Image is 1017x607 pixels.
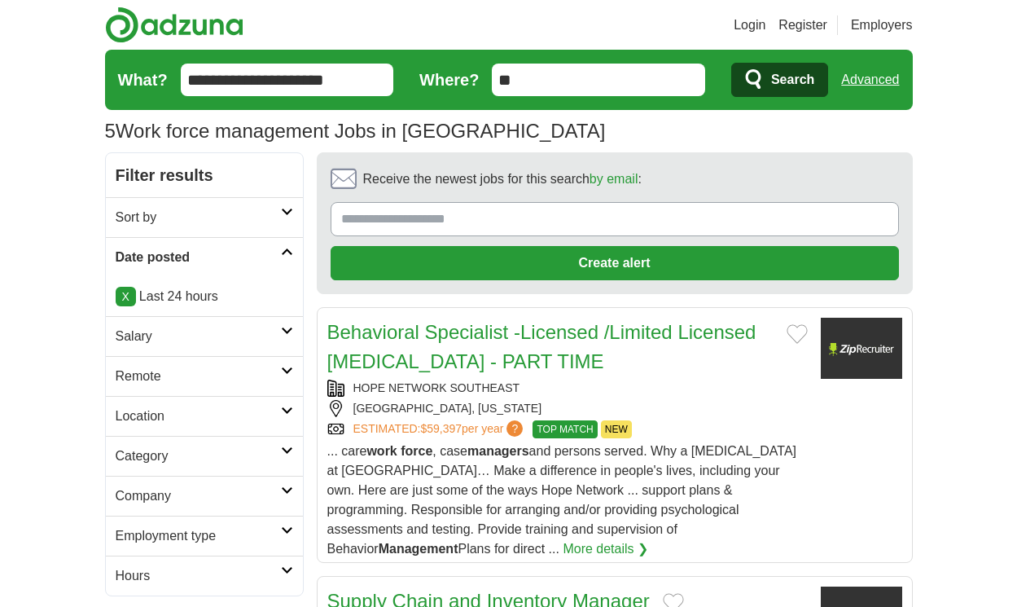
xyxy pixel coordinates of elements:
a: Advanced [841,64,899,96]
img: Adzuna logo [105,7,243,43]
strong: work [366,444,397,458]
img: Company logo [821,318,902,379]
p: Last 24 hours [116,287,293,306]
h2: Remote [116,367,281,386]
h2: Employment type [116,526,281,546]
button: Search [731,63,828,97]
h2: Date posted [116,248,281,267]
a: X [116,287,136,306]
a: Hours [106,556,303,596]
a: Employment type [106,516,303,556]
a: More details ❯ [563,539,648,559]
a: Login [734,15,765,35]
a: Employers [851,15,913,35]
h2: Company [116,486,281,506]
a: Location [106,396,303,436]
a: Salary [106,316,303,356]
span: ... care , case and persons served. Why a [MEDICAL_DATA] at [GEOGRAPHIC_DATA]… Make a difference ... [327,444,797,556]
a: Company [106,476,303,516]
button: Add to favorite jobs [787,324,808,344]
h1: Work force management Jobs in [GEOGRAPHIC_DATA] [105,120,606,142]
span: NEW [601,420,632,438]
a: Date posted [106,237,303,277]
span: TOP MATCH [533,420,597,438]
a: by email [590,172,638,186]
strong: managers [467,444,529,458]
a: Behavioral Specialist -Licensed /Limited Licensed [MEDICAL_DATA] - PART TIME [327,321,756,372]
h2: Location [116,407,281,426]
h2: Category [116,446,281,466]
span: ? [506,420,523,437]
h2: Filter results [106,153,303,197]
span: Search [771,64,814,96]
a: ESTIMATED:$59,397per year? [353,420,527,438]
h2: Salary [116,327,281,346]
a: Register [778,15,827,35]
strong: force [401,444,432,458]
span: 5 [105,117,116,146]
span: Receive the newest jobs for this search : [363,169,642,189]
a: Remote [106,356,303,396]
span: $59,397 [420,422,462,435]
div: HOPE NETWORK SOUTHEAST [327,380,808,397]
strong: Management [379,542,458,556]
button: Create alert [331,246,899,280]
label: Where? [419,68,479,92]
a: Sort by [106,197,303,237]
h2: Sort by [116,208,281,227]
a: Category [106,436,303,476]
h2: Hours [116,566,281,586]
label: What? [118,68,168,92]
div: [GEOGRAPHIC_DATA], [US_STATE] [327,400,808,417]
